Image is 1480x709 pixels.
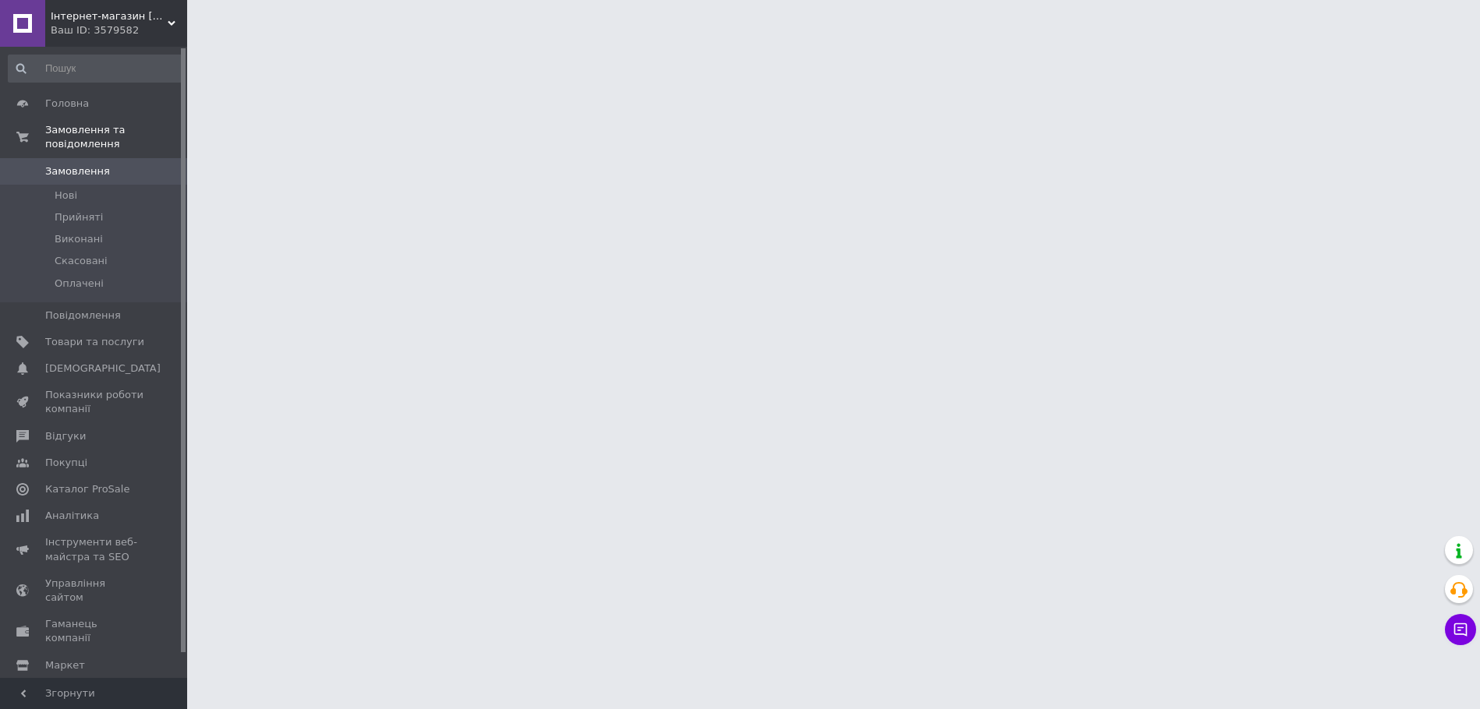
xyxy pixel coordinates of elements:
[45,429,86,443] span: Відгуки
[45,362,161,376] span: [DEMOGRAPHIC_DATA]
[8,55,184,83] input: Пошук
[45,309,121,323] span: Повідомлення
[45,535,144,563] span: Інструменти веб-майстра та SEO
[1445,614,1476,645] button: Чат з покупцем
[45,123,187,151] span: Замовлення та повідомлення
[45,164,110,178] span: Замовлення
[45,388,144,416] span: Показники роботи компанії
[55,189,77,203] span: Нові
[45,97,89,111] span: Головна
[45,577,144,605] span: Управління сайтом
[45,482,129,496] span: Каталог ProSale
[45,456,87,470] span: Покупці
[45,335,144,349] span: Товари та послуги
[51,9,168,23] span: Інтернет-магазин shotam.net
[51,23,187,37] div: Ваш ID: 3579582
[45,509,99,523] span: Аналітика
[45,617,144,645] span: Гаманець компанії
[55,254,108,268] span: Скасовані
[55,277,104,291] span: Оплачені
[55,232,103,246] span: Виконані
[55,210,103,224] span: Прийняті
[45,658,85,672] span: Маркет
